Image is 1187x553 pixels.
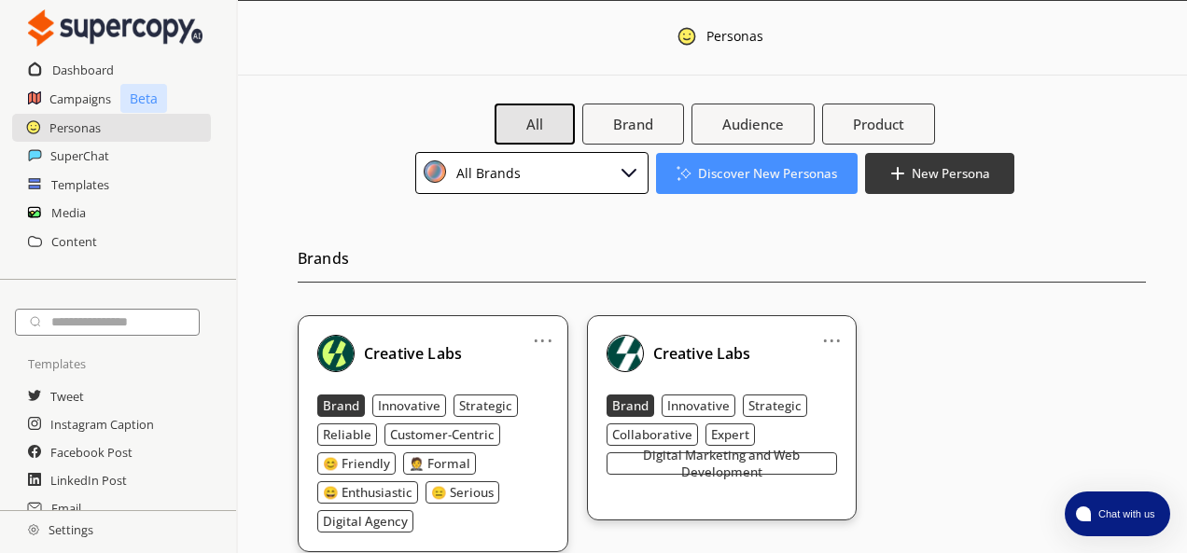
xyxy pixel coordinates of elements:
[656,153,859,194] button: Discover New Personas
[691,104,815,145] button: Audience
[323,513,408,530] b: Digital Agency
[51,199,86,227] a: Media
[51,494,81,522] a: Email
[409,455,470,472] b: 🤵 Formal
[317,481,418,504] button: 😄 Enthusiastic
[865,153,1014,194] button: New Persona
[424,160,446,183] img: Close
[364,343,462,364] b: Creative Labs
[667,397,730,414] b: Innovative
[743,394,807,417] button: Strategic
[459,397,512,414] b: Strategic
[450,160,521,186] div: All Brands
[317,452,396,475] button: 😊 Friendly
[662,394,735,417] button: Innovative
[454,394,518,417] button: Strategic
[612,426,692,443] b: Collaborative
[1091,506,1159,521] span: Chat with us
[607,452,838,475] button: Digital Marketing and Web Development
[51,228,97,256] a: Content
[390,426,495,443] b: Customer-Centric
[431,484,494,501] b: 😑 Serious
[403,452,476,475] button: 🤵 Formal
[607,394,654,417] button: Brand
[677,26,697,47] img: Close
[49,114,101,142] a: Personas
[50,466,127,494] a: LinkedIn Post
[49,85,111,113] a: Campaigns
[384,423,500,446] button: Customer-Centric
[323,397,359,414] b: Brand
[323,484,412,501] b: 😄 Enthusiastic
[372,394,446,417] button: Innovative
[495,104,575,145] button: All
[705,423,755,446] button: Expert
[52,56,114,84] a: Dashboard
[323,455,390,472] b: 😊 Friendly
[698,165,837,182] b: Discover New Personas
[50,438,133,466] a: Facebook Post
[298,244,1146,283] h2: Brands
[323,426,371,443] b: Reliable
[120,84,167,113] p: Beta
[533,325,552,340] a: ...
[853,115,904,133] b: Product
[50,382,84,410] a: Tweet
[317,394,365,417] button: Brand
[607,423,698,446] button: Collaborative
[28,524,39,535] img: Close
[50,142,109,170] a: SuperChat
[582,104,684,145] button: Brand
[822,104,935,145] button: Product
[706,29,763,49] div: Personas
[612,397,649,414] b: Brand
[378,397,440,414] b: Innovative
[317,335,355,372] img: Close
[618,160,640,183] img: Close
[50,410,154,438] a: Instagram Caption
[748,397,802,414] b: Strategic
[317,423,377,446] button: Reliable
[607,335,644,372] img: Close
[822,325,842,340] a: ...
[51,171,109,199] a: Templates
[711,426,749,443] b: Expert
[613,115,653,133] b: Brand
[317,510,413,532] button: Digital Agency
[426,481,499,504] button: 😑 Serious
[912,165,990,182] b: New Persona
[28,9,202,47] img: Close
[1065,491,1170,536] button: atlas-launcher
[653,343,751,364] b: Creative Labs
[526,115,543,133] b: All
[612,447,832,480] b: Digital Marketing and Web Development
[722,115,784,133] b: Audience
